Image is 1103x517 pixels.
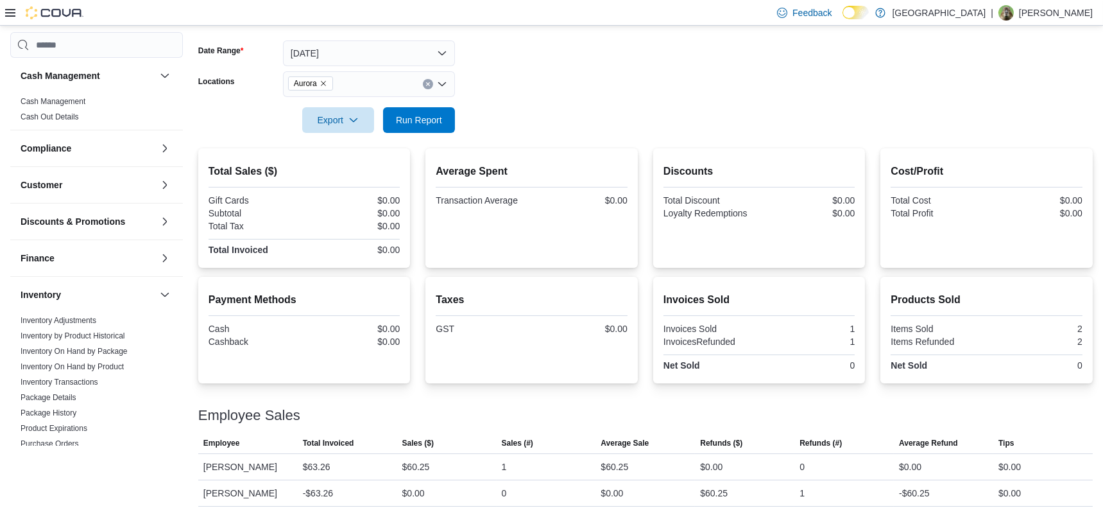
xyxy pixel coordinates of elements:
div: $0.00 [307,324,400,334]
button: Finance [21,252,155,265]
h2: Taxes [436,292,628,308]
a: Inventory Adjustments [21,316,96,325]
div: $0.00 [998,459,1021,475]
button: Inventory [157,287,173,302]
span: Refunds ($) [700,438,742,448]
h3: Cash Management [21,69,100,82]
div: $0.00 [307,221,400,231]
h3: Discounts & Promotions [21,215,125,228]
h2: Invoices Sold [663,292,855,308]
div: 1 [502,459,507,475]
div: 2 [989,337,1082,347]
button: Open list of options [437,79,447,89]
div: $60.25 [402,459,430,475]
div: InvoicesRefunded [663,337,757,347]
div: $0.00 [762,195,855,206]
div: Total Tax [209,221,302,231]
span: Inventory On Hand by Package [21,346,128,356]
img: Cova [26,6,83,19]
a: Package History [21,408,76,417]
span: Sales (#) [502,438,533,448]
div: $0.00 [534,195,628,206]
h2: Payment Methods [209,292,400,308]
div: Loyalty Redemptions [663,208,757,218]
span: Run Report [396,114,442,127]
span: Inventory On Hand by Product [21,362,124,372]
button: Finance [157,250,173,266]
span: Aurora [288,76,333,91]
span: Cash Management [21,96,85,107]
div: $60.25 [601,459,628,475]
strong: Net Sold [891,360,927,371]
div: $60.25 [700,486,728,501]
h3: Customer [21,179,62,191]
h3: Compliance [21,142,71,155]
h3: Inventory [21,288,61,301]
button: Customer [157,177,173,193]
a: Package Details [21,393,76,402]
p: [PERSON_NAME] [1019,5,1093,21]
button: Export [302,107,374,133]
div: 1 [762,337,855,347]
input: Dark Mode [842,6,869,19]
button: Remove Aurora from selection in this group [320,80,327,87]
div: 0 [989,360,1082,371]
p: [GEOGRAPHIC_DATA] [892,5,986,21]
span: Cash Out Details [21,112,79,122]
button: Cash Management [157,68,173,83]
div: Invoices Sold [663,324,757,334]
div: $0.00 [989,195,1082,206]
a: Inventory Transactions [21,378,98,387]
div: Transaction Average [436,195,529,206]
div: -$60.25 [899,486,929,501]
span: Product Expirations [21,423,87,434]
span: Aurora [294,77,317,90]
span: Package Details [21,392,76,403]
div: 1 [762,324,855,334]
span: Refunds (#) [799,438,842,448]
h3: Finance [21,252,55,265]
a: Inventory On Hand by Product [21,362,124,371]
button: [DATE] [283,40,455,66]
div: 0 [502,486,507,501]
span: Purchase Orders [21,439,79,449]
div: Inventory [10,313,183,487]
div: $0.00 [700,459,723,475]
a: Cash Out Details [21,112,79,121]
strong: Total Invoiced [209,245,268,255]
span: Sales ($) [402,438,434,448]
span: Inventory Adjustments [21,315,96,326]
div: 2 [989,324,1082,334]
button: Discounts & Promotions [21,215,155,228]
div: 1 [799,486,805,501]
button: Run Report [383,107,455,133]
span: Average Sale [601,438,649,448]
div: 0 [762,360,855,371]
div: $0.00 [899,459,921,475]
span: Package History [21,408,76,418]
div: Cash [209,324,302,334]
div: Cashback [209,337,302,347]
h2: Products Sold [891,292,1082,308]
a: Inventory by Product Historical [21,331,125,340]
div: Total Profit [891,208,984,218]
span: Average Refund [899,438,958,448]
h3: Employee Sales [198,408,300,423]
div: $0.00 [307,195,400,206]
a: Product Expirations [21,424,87,433]
div: Items Sold [891,324,984,334]
div: GST [436,324,529,334]
span: Tips [998,438,1014,448]
span: Employee [203,438,240,448]
div: Dorota Surma [998,5,1014,21]
button: Customer [21,179,155,191]
div: 0 [799,459,805,475]
a: Cash Management [21,97,85,106]
button: Compliance [157,141,173,156]
div: $0.00 [402,486,425,501]
div: $0.00 [998,486,1021,501]
div: Cash Management [10,94,183,130]
h2: Discounts [663,164,855,179]
button: Inventory [21,288,155,301]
